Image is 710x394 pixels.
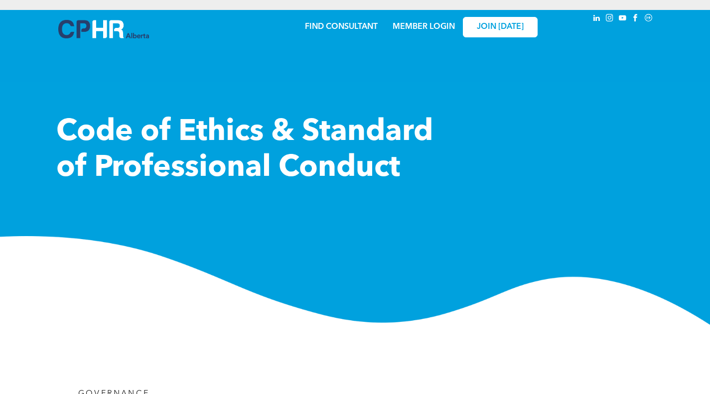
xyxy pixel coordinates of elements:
[58,20,149,38] img: A blue and white logo for cp alberta
[643,12,654,26] a: Social network
[305,23,378,31] a: FIND CONSULTANT
[393,23,455,31] a: MEMBER LOGIN
[477,22,524,32] span: JOIN [DATE]
[463,17,538,37] a: JOIN [DATE]
[617,12,628,26] a: youtube
[591,12,602,26] a: linkedin
[604,12,615,26] a: instagram
[56,118,433,183] span: Code of Ethics & Standard of Professional Conduct
[630,12,641,26] a: facebook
